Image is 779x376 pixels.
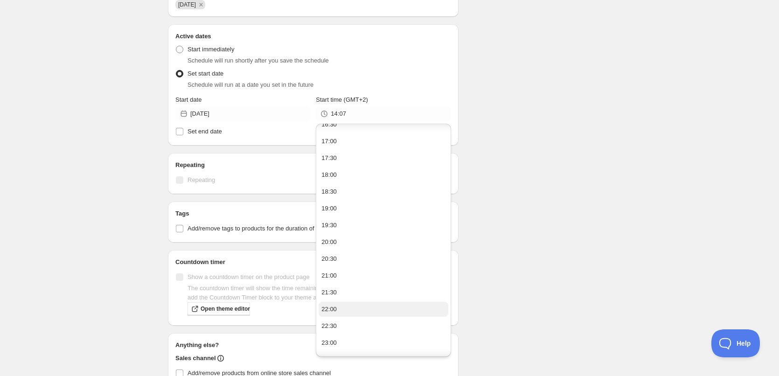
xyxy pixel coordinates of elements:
[321,153,337,163] div: 17:30
[175,354,216,363] h2: Sales channel
[711,329,760,357] iframe: Toggle Customer Support
[321,271,337,280] div: 21:00
[319,218,448,233] button: 19:30
[321,305,337,314] div: 22:00
[321,254,337,264] div: 20:30
[319,235,448,250] button: 20:00
[175,258,451,267] h2: Countdown timer
[188,81,313,88] span: Schedule will run at a date you set in the future
[188,284,451,302] p: The countdown timer will show the time remaining until the end of the schedule. Remember to add t...
[321,170,337,180] div: 18:00
[319,285,448,300] button: 21:30
[319,251,448,266] button: 20:30
[188,302,250,315] a: Open theme editor
[188,128,222,135] span: Set end date
[321,288,337,297] div: 21:30
[319,167,448,182] button: 18:00
[188,70,223,77] span: Set start date
[316,96,368,103] span: Start time (GMT+2)
[175,32,451,41] h2: Active dates
[188,176,215,183] span: Repeating
[321,204,337,213] div: 19:00
[319,184,448,199] button: 18:30
[319,134,448,149] button: 17:00
[321,321,337,331] div: 22:30
[175,96,202,103] span: Start date
[188,57,329,64] span: Schedule will run shortly after you save the schedule
[321,338,337,348] div: 23:00
[175,160,451,170] h2: Repeating
[321,187,337,196] div: 18:30
[321,120,337,129] div: 16:30
[321,237,337,247] div: 20:00
[175,209,451,218] h2: Tags
[319,151,448,166] button: 17:30
[319,201,448,216] button: 19:00
[319,268,448,283] button: 21:00
[319,352,448,367] button: 23:30
[188,225,350,232] span: Add/remove tags to products for the duration of the schedule
[188,46,234,53] span: Start immediately
[321,137,337,146] div: 17:00
[319,319,448,334] button: 22:30
[321,221,337,230] div: 19:30
[319,117,448,132] button: 16:30
[319,335,448,350] button: 23:00
[319,302,448,317] button: 22:00
[201,305,250,313] span: Open theme editor
[321,355,337,364] div: 23:30
[188,273,310,280] span: Show a countdown timer on the product page
[197,0,205,9] button: Remove 04/09/2025
[175,341,451,350] h2: Anything else?
[178,1,196,8] span: 04/09/2025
